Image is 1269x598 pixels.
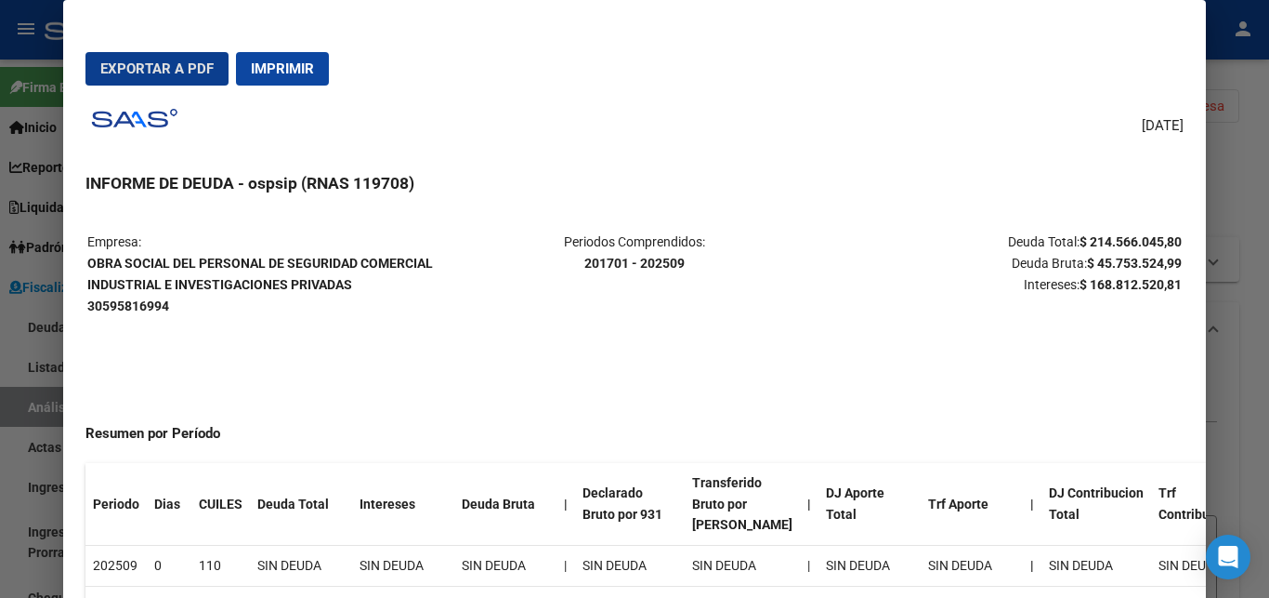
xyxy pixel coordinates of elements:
[191,546,250,587] td: 110
[575,463,685,546] th: Declarado Bruto por 931
[685,546,800,587] td: SIN DEUDA
[818,232,1182,295] p: Deuda Total: Deuda Bruta: Intereses:
[251,60,314,77] span: Imprimir
[800,546,818,587] td: |
[685,463,800,546] th: Transferido Bruto por [PERSON_NAME]
[250,546,352,587] td: SIN DEUDA
[85,423,1183,445] h4: Resumen por Período
[800,463,818,546] th: |
[191,463,250,546] th: CUILES
[85,52,229,86] button: Exportar a PDF
[1023,546,1041,587] th: |
[1151,463,1261,546] th: Trf Contribucion
[85,463,147,546] th: Periodo
[921,463,1023,546] th: Trf Aporte
[818,546,921,587] td: SIN DEUDA
[454,463,556,546] th: Deuda Bruta
[352,546,454,587] td: SIN DEUDA
[352,463,454,546] th: Intereses
[1206,535,1250,579] div: Open Intercom Messenger
[921,546,1023,587] td: SIN DEUDA
[1087,256,1182,271] strong: $ 45.753.524,99
[556,463,575,546] th: |
[85,171,1183,195] h3: INFORME DE DEUDA - ospsip (RNAS 119708)
[87,232,451,316] p: Empresa:
[1079,234,1182,249] strong: $ 214.566.045,80
[1079,277,1182,292] strong: $ 168.812.520,81
[575,546,685,587] td: SIN DEUDA
[100,60,214,77] span: Exportar a PDF
[454,546,556,587] td: SIN DEUDA
[1142,115,1184,137] span: [DATE]
[1041,546,1151,587] td: SIN DEUDA
[147,463,191,546] th: Dias
[452,232,816,274] p: Periodos Comprendidos:
[250,463,352,546] th: Deuda Total
[584,256,685,271] strong: 201701 - 202509
[1023,463,1041,546] th: |
[147,546,191,587] td: 0
[87,256,433,313] strong: OBRA SOCIAL DEL PERSONAL DE SEGURIDAD COMERCIAL INDUSTRIAL E INVESTIGACIONES PRIVADAS 30595816994
[556,546,575,587] td: |
[236,52,329,86] button: Imprimir
[818,463,921,546] th: DJ Aporte Total
[1151,546,1261,587] td: SIN DEUDA
[85,546,147,587] td: 202509
[1041,463,1151,546] th: DJ Contribucion Total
